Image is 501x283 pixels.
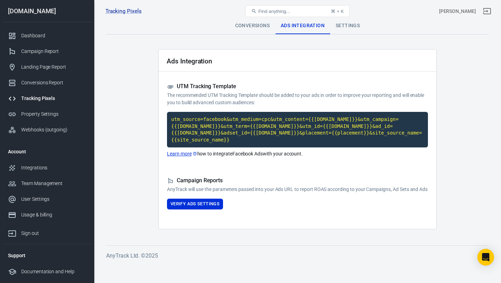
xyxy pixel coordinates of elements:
[21,79,86,86] div: Conversions Report
[275,17,330,34] div: Ads Integration
[2,75,92,91] a: Conversions Report
[439,8,476,15] div: Account id: Ul97uTIP
[21,110,86,118] div: Property Settings
[2,8,92,14] div: [DOMAIN_NAME]
[21,211,86,219] div: Usage & billing
[2,143,92,160] li: Account
[2,160,92,176] a: Integrations
[21,164,86,171] div: Integrations
[2,106,92,122] a: Property Settings
[167,186,428,193] p: AnyTrack will use the parameters passed into your Ads URL to report ROAS according to your Campai...
[21,180,86,187] div: Team Management
[2,59,92,75] a: Landing Page Report
[167,150,428,158] p: how to integrate Facebook Ads with your account.
[479,3,495,20] a: Sign out
[230,17,275,34] div: Conversions
[21,32,86,39] div: Dashboard
[21,63,86,71] div: Landing Page Report
[21,196,86,203] div: User Settings
[2,91,92,106] a: Tracking Pixels
[2,176,92,191] a: Team Management
[167,58,212,65] h2: Ads Integration
[105,8,142,15] a: Tracking Pixels
[21,126,86,133] div: Webhooks (outgoing)
[167,150,197,158] a: Learn more
[2,247,92,264] li: Support
[167,92,428,106] p: The recommended UTM Tracking Template should be added to your ads in order to improve your report...
[21,230,86,237] div: Sign out
[2,28,92,44] a: Dashboard
[331,9,344,14] div: ⌘ + K
[21,48,86,55] div: Campaign Report
[167,83,428,90] h5: UTM Tracking Template
[167,199,223,209] button: Verify Ads Settings
[167,177,428,184] h5: Campaign Reports
[245,5,350,17] button: Find anything...⌘ + K
[258,9,290,14] span: Find anything...
[106,251,489,260] h6: AnyTrack Ltd. © 2025
[330,17,365,34] div: Settings
[21,268,86,275] div: Documentation and Help
[2,223,92,241] a: Sign out
[2,44,92,59] a: Campaign Report
[21,95,86,102] div: Tracking Pixels
[2,207,92,223] a: Usage & billing
[477,249,494,266] div: Open Intercom Messenger
[167,112,428,147] code: Click to copy
[2,191,92,207] a: User Settings
[2,122,92,138] a: Webhooks (outgoing)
